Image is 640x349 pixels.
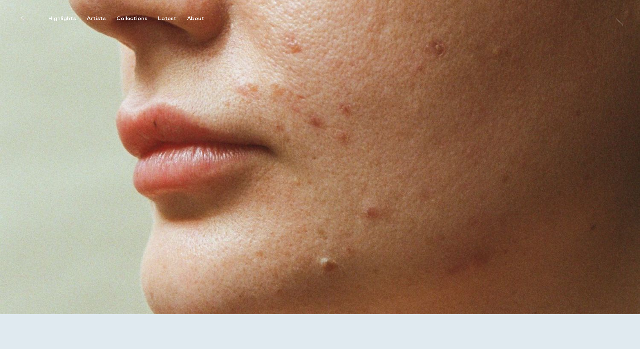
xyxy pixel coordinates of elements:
button: Highlights [48,15,87,22]
button: Latest [158,15,187,22]
div: Artists [87,15,106,22]
div: Latest [158,15,176,22]
div: About [187,15,204,22]
button: About [187,15,215,22]
div: Collections [116,15,147,22]
button: Artists [87,15,116,22]
button: Collections [116,15,158,22]
div: Highlights [48,15,76,22]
